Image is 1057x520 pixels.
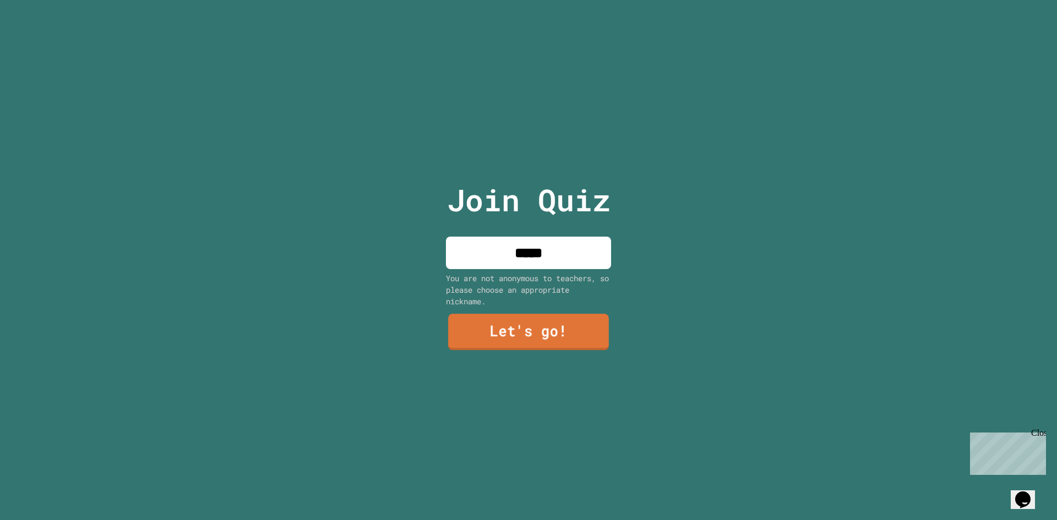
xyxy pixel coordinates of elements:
a: Let's go! [448,314,609,350]
div: Chat with us now!Close [4,4,76,70]
iframe: chat widget [966,428,1046,475]
p: Join Quiz [447,177,611,223]
div: You are not anonymous to teachers, so please choose an appropriate nickname. [446,272,611,307]
iframe: chat widget [1011,476,1046,509]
